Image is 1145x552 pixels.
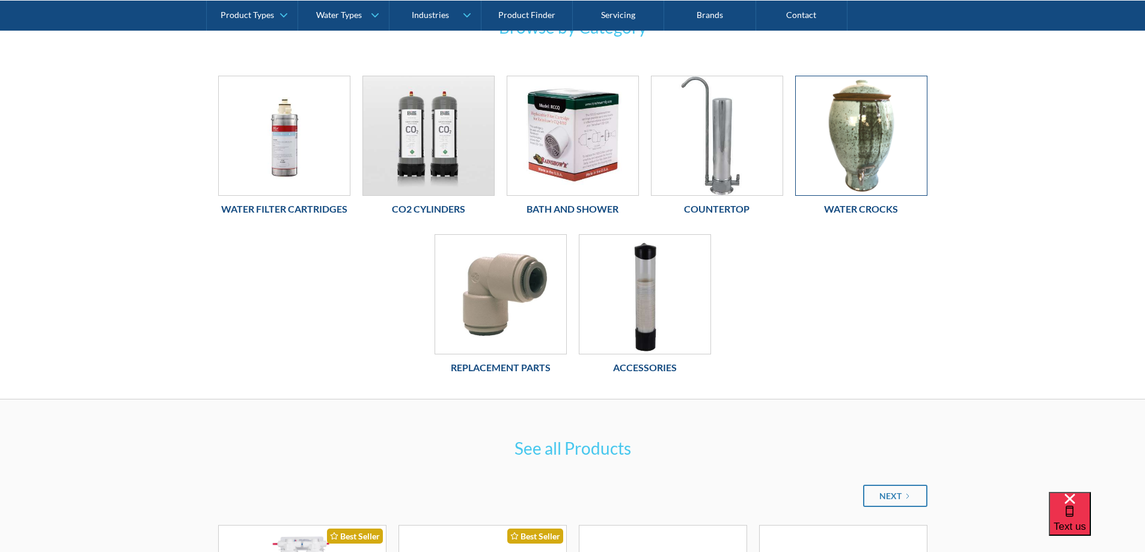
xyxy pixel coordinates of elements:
[218,485,927,507] div: List
[651,202,783,216] h6: Countertop
[579,360,711,375] h6: Accessories
[507,529,563,544] div: Best Seller
[316,10,362,20] div: Water Types
[651,76,783,222] a: CountertopCountertop
[338,435,807,461] h3: See all Products
[507,76,639,222] a: Bath and ShowerBath and Shower
[218,76,350,222] a: Water Filter CartridgesWater Filter Cartridges
[412,10,449,20] div: Industries
[362,76,495,222] a: Co2 CylindersCo2 Cylinders
[435,360,567,375] h6: Replacement Parts
[362,202,495,216] h6: Co2 Cylinders
[219,76,350,195] img: Water Filter Cartridges
[327,529,383,544] div: Best Seller
[796,76,927,195] img: Water Crocks
[579,234,711,381] a: AccessoriesAccessories
[363,76,494,195] img: Co2 Cylinders
[218,202,350,216] h6: Water Filter Cartridges
[221,10,274,20] div: Product Types
[879,490,902,502] div: Next
[435,234,567,381] a: Replacement PartsReplacement Parts
[795,76,927,222] a: Water CrocksWater Crocks
[1049,492,1145,552] iframe: podium webchat widget bubble
[795,202,927,216] h6: Water Crocks
[863,485,927,507] a: Next Page
[435,235,566,354] img: Replacement Parts
[507,202,639,216] h6: Bath and Shower
[507,76,638,195] img: Bath and Shower
[579,235,710,354] img: Accessories
[652,76,783,195] img: Countertop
